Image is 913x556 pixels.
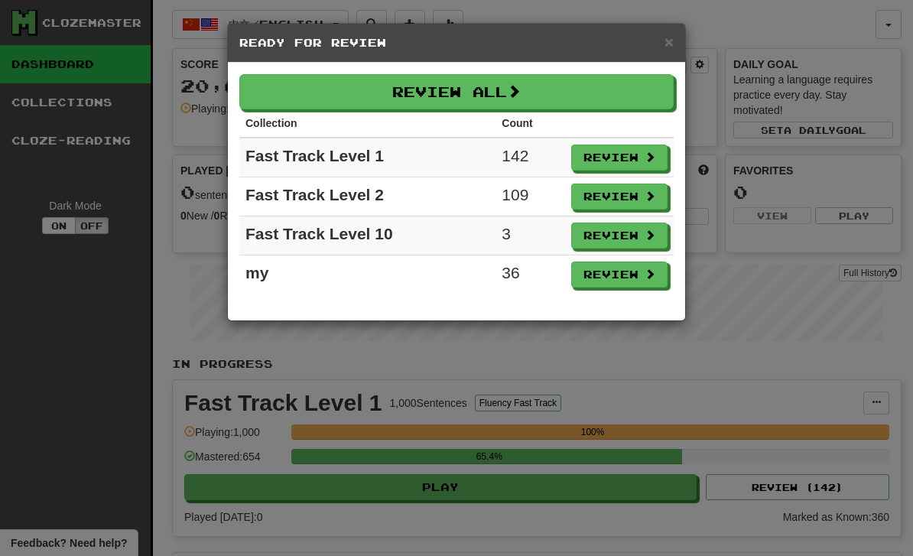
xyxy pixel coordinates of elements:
[664,34,674,50] button: Close
[664,33,674,50] span: ×
[239,109,495,138] th: Collection
[239,216,495,255] td: Fast Track Level 10
[571,262,668,288] button: Review
[571,223,668,249] button: Review
[495,138,565,177] td: 142
[571,145,668,171] button: Review
[495,255,565,294] td: 36
[239,138,495,177] td: Fast Track Level 1
[239,255,495,294] td: my
[571,184,668,210] button: Review
[239,74,674,109] button: Review All
[495,109,565,138] th: Count
[239,35,674,50] h5: Ready for Review
[239,177,495,216] td: Fast Track Level 2
[495,216,565,255] td: 3
[495,177,565,216] td: 109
